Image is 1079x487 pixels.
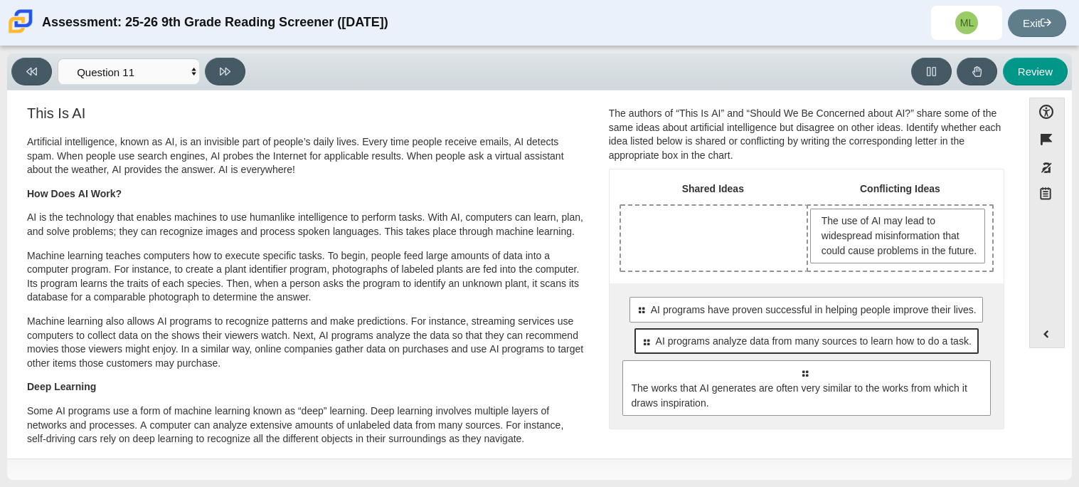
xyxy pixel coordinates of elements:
[1003,58,1068,85] button: Review
[27,249,585,305] p: Machine learning teaches computers how to execute specific tasks. To begin, people feed large amo...
[27,315,585,370] p: Machine learning also allows AI programs to recognize patterns and make predictions. For instance...
[27,380,96,393] b: Deep Learning
[634,328,978,354] div: AI programs analyze data from many sources to learn how to do a task.
[1029,98,1065,125] button: Open Accessibility Menu
[822,214,977,258] span: The use of AI may lead to widespread misinformation that could cause problems in the future.
[620,179,807,204] th: Shared Ideas
[807,179,994,204] th: Conflicting Ideas
[960,18,974,28] span: ML
[621,206,807,271] div: Drop response in row 1 of column 1 (Shared Ideas)
[14,98,1015,453] div: Assessment items
[27,105,585,121] h3: This Is AI
[6,6,36,36] img: Carmen School of Science & Technology
[6,26,36,38] a: Carmen School of Science & Technology
[609,107,1004,162] div: The authors of “This Is AI” and “Should We Be Concerned about AI?” share some of the same ideas a...
[808,206,992,271] div: Drop response in row 1 of column 2 (Conflicting Ideas)
[1030,320,1064,347] button: Expand menu. Displays the button labels.
[27,404,585,446] p: Some AI programs use a form of machine learning known as “deep” learning. Deep learning involves ...
[622,360,991,416] div: The works that AI generates are often very similar to the works from which it draws inspiration.
[810,209,984,263] span: The use of AI may lead to widespread misinformation that could cause problems in the future.
[1029,125,1065,153] button: Flag item
[629,297,983,323] div: AI programs have proven successful in helping people improve their lives.
[656,334,972,349] span: AI programs analyze data from many sources to learn how to do a task.
[957,58,997,85] button: Raise Your Hand
[27,135,585,177] p: Artificial intelligence, known as AI, is an invisible part of people’s daily lives. Every time pe...
[1029,154,1065,182] button: Toggle response masking
[610,283,1004,429] div: 3 possible responses, select a response to begin moving the response to the desired drop area or ...
[651,303,977,318] span: AI programs have proven successful in helping people improve their lives.
[27,211,585,239] p: AI is the technology that enables machines to use humanlike intelligence to perform tasks. With A...
[42,6,388,40] div: Assessment: 25-26 9th Grade Reading Screener ([DATE])
[1029,182,1065,211] button: Notepad
[1008,9,1066,37] a: Exit
[27,187,122,200] b: How Does AI Work?
[632,381,984,411] span: The works that AI generates are often very similar to the works from which it draws inspiration.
